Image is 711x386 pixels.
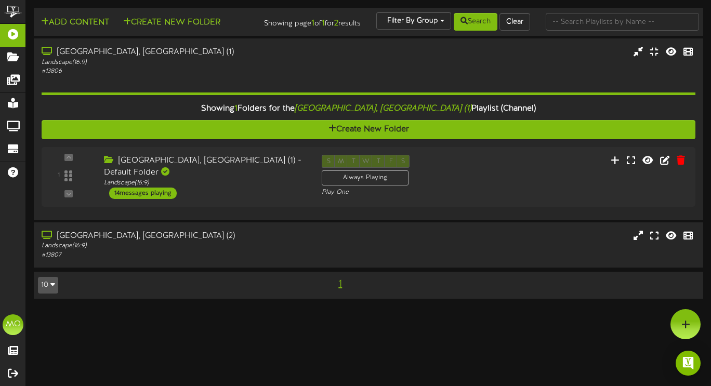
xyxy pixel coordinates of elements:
[676,351,701,376] div: Open Intercom Messenger
[42,58,305,67] div: Landscape ( 16:9 )
[376,12,451,30] button: Filter By Group
[336,278,345,290] span: 1
[322,19,325,28] strong: 1
[3,314,23,335] div: MO
[256,12,368,30] div: Showing page of for results
[546,13,700,31] input: -- Search Playlists by Name --
[38,277,58,294] button: 10
[234,104,238,113] span: 1
[42,242,305,250] div: Landscape ( 16:9 )
[42,46,305,58] div: [GEOGRAPHIC_DATA], [GEOGRAPHIC_DATA] (1)
[104,179,306,188] div: Landscape ( 16:9 )
[104,155,306,179] div: [GEOGRAPHIC_DATA], [GEOGRAPHIC_DATA] (1) - Default Folder
[311,19,314,28] strong: 1
[42,67,305,76] div: # 13806
[42,230,305,242] div: [GEOGRAPHIC_DATA], [GEOGRAPHIC_DATA] (2)
[334,19,338,28] strong: 2
[295,104,471,113] i: [GEOGRAPHIC_DATA], [GEOGRAPHIC_DATA] (1)
[454,13,497,31] button: Search
[38,16,112,29] button: Add Content
[42,251,305,260] div: # 13807
[322,188,470,197] div: Play One
[499,13,530,31] button: Clear
[34,98,703,120] div: Showing Folders for the Playlist (Channel)
[42,120,695,139] button: Create New Folder
[322,170,409,185] div: Always Playing
[120,16,223,29] button: Create New Folder
[109,188,177,199] div: 14 messages playing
